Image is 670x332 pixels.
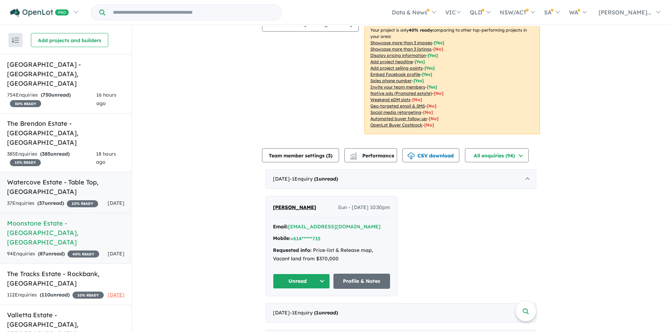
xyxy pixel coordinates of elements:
span: 385 [42,151,50,157]
span: 15 % READY [10,159,41,166]
u: OpenLot Buyer Cashback [370,122,422,128]
button: Team member settings (3) [262,148,339,162]
span: - 1 Enquir y [290,310,338,316]
u: Invite your team members [370,84,425,90]
b: 40 % ready [409,27,432,33]
strong: ( unread) [40,292,70,298]
button: CSV download [402,148,459,162]
strong: Email: [273,223,288,230]
span: 16 hours ago [96,92,116,106]
span: Sun - [DATE] 10:30pm [338,203,390,212]
img: line-chart.svg [350,152,357,156]
span: [PERSON_NAME]... [599,9,651,16]
span: [No] [434,91,444,96]
div: 112 Enquir ies [7,291,104,299]
span: 750 [43,92,51,98]
a: Profile & Notes [333,274,390,289]
span: [No] [423,110,433,115]
u: Add project headline [370,59,413,64]
span: [ Yes ] [425,65,435,71]
a: [PERSON_NAME] [273,203,316,212]
span: [ Yes ] [422,72,432,77]
h5: [GEOGRAPHIC_DATA] - [GEOGRAPHIC_DATA] , [GEOGRAPHIC_DATA] [7,60,125,88]
h5: Watercove Estate - Table Top , [GEOGRAPHIC_DATA] [7,177,125,196]
input: Try estate name, suburb, builder or developer [107,5,280,20]
span: 10 % READY [72,292,104,299]
img: sort.svg [12,38,19,43]
span: 110 [42,292,50,298]
u: Showcase more than 3 listings [370,46,432,52]
button: Unread [273,274,330,289]
button: All enquiries (94) [465,148,529,162]
span: [ Yes ] [415,59,425,64]
span: 3 [328,152,331,159]
div: 754 Enquir ies [7,91,96,108]
strong: ( unread) [41,92,71,98]
h5: The Brendon Estate - [GEOGRAPHIC_DATA] , [GEOGRAPHIC_DATA] [7,119,125,147]
u: Embed Facebook profile [370,72,420,77]
span: 10 % READY [67,200,98,207]
span: [ Yes ] [414,78,424,83]
div: Price-list & Release map, Vacant land from $370,000 [273,246,390,263]
strong: ( unread) [314,310,338,316]
strong: Requested info: [273,247,312,253]
u: Geo-targeted email & SMS [370,103,425,109]
div: 37 Enquir ies [7,199,98,208]
span: [DATE] [108,250,125,257]
u: Native ads (Promoted estate) [370,91,432,96]
span: [No] [424,122,434,128]
span: [ No ] [433,46,443,52]
span: [DATE] [108,200,125,206]
strong: ( unread) [38,250,65,257]
span: [DATE] [108,292,125,298]
span: 1 [316,176,319,182]
u: Showcase more than 3 images [370,40,432,45]
span: [PERSON_NAME] [273,204,316,210]
span: [ Yes ] [427,84,437,90]
span: [No] [427,103,436,109]
span: 18 hours ago [96,151,116,165]
button: Add projects and builders [31,33,108,47]
u: Social media retargeting [370,110,421,115]
u: Display pricing information [370,53,426,58]
span: [ Yes ] [434,40,444,45]
span: 37 [39,200,45,206]
h5: The Tracks Estate - Rockbank , [GEOGRAPHIC_DATA] [7,269,125,288]
span: [No] [429,116,439,121]
strong: ( unread) [314,176,338,182]
u: Sales phone number [370,78,412,83]
button: Performance [344,148,397,162]
u: Automated buyer follow-up [370,116,427,121]
strong: ( unread) [40,151,70,157]
span: [No] [412,97,422,102]
span: 1 [316,310,319,316]
span: Performance [351,152,394,159]
u: Add project selling-points [370,65,423,71]
div: [DATE] [266,303,536,323]
h5: Moonstone Estate - [GEOGRAPHIC_DATA] , [GEOGRAPHIC_DATA] [7,219,125,247]
span: - 1 Enquir y [290,176,338,182]
div: 94 Enquir ies [7,250,99,258]
div: [DATE] [266,169,536,189]
button: [EMAIL_ADDRESS][DOMAIN_NAME] [288,223,381,230]
p: Your project is only comparing to other top-performing projects in your area: - - - - - - - - - -... [364,21,540,134]
img: Openlot PRO Logo White [10,8,69,17]
span: 30 % READY [10,100,41,107]
span: 87 [40,250,45,257]
strong: ( unread) [37,200,64,206]
img: download icon [408,152,415,160]
img: bar-chart.svg [350,155,357,159]
strong: Mobile: [273,235,291,241]
u: Weekend eDM slots [370,97,410,102]
div: 385 Enquir ies [7,150,96,167]
span: [ Yes ] [428,53,438,58]
span: 40 % READY [68,250,99,258]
